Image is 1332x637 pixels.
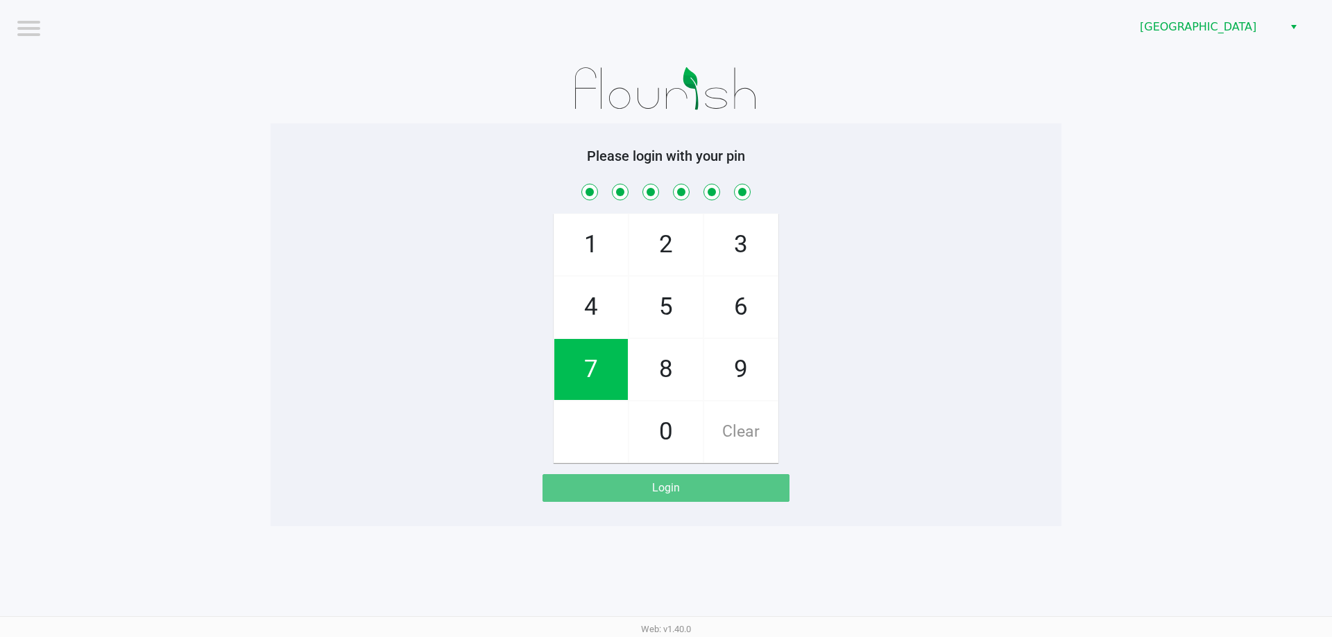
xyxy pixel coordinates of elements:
[641,624,691,634] span: Web: v1.40.0
[554,277,628,338] span: 4
[704,214,778,275] span: 3
[1283,15,1304,40] button: Select
[554,339,628,400] span: 7
[704,277,778,338] span: 6
[629,339,703,400] span: 8
[1140,19,1275,35] span: [GEOGRAPHIC_DATA]
[554,214,628,275] span: 1
[629,401,703,462] span: 0
[629,214,703,275] span: 2
[704,339,778,400] span: 9
[704,401,778,462] span: Clear
[281,148,1051,164] h5: Please login with your pin
[629,277,703,338] span: 5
